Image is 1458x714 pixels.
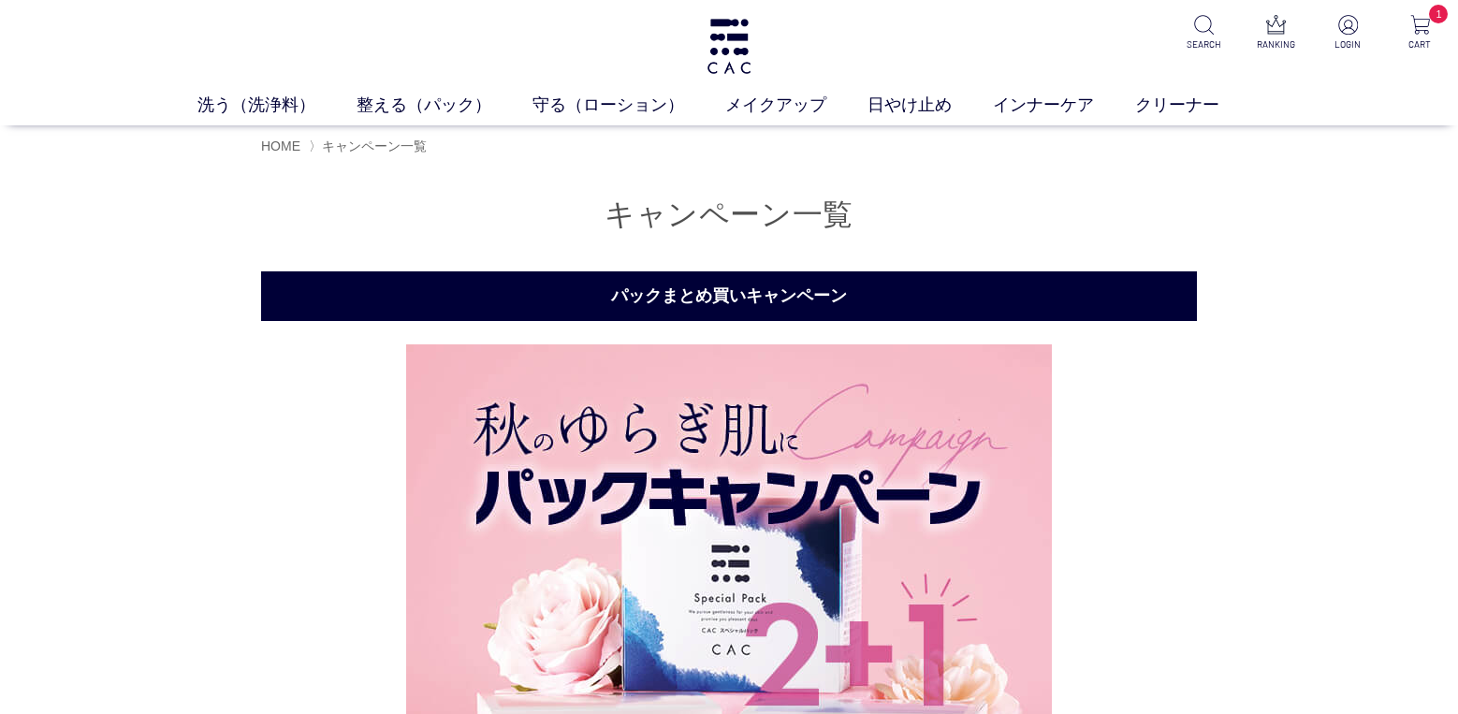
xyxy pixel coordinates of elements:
[322,138,427,153] span: キャンペーン一覧
[357,93,532,117] a: 整える（パック）
[1181,37,1227,51] p: SEARCH
[868,93,993,117] a: 日やけ止め
[993,93,1135,117] a: インナーケア
[1397,15,1443,51] a: 1 CART
[705,19,753,74] img: logo
[1429,5,1448,23] span: 1
[261,195,1197,235] h1: キャンペーン一覧
[1253,37,1299,51] p: RANKING
[1325,37,1371,51] p: LOGIN
[1135,93,1261,117] a: クリーナー
[197,93,357,117] a: 洗う（洗浄料）
[725,93,868,117] a: メイクアップ
[1253,15,1299,51] a: RANKING
[309,138,431,155] li: 〉
[261,271,1197,321] h2: パックまとめ買いキャンペーン
[1325,15,1371,51] a: LOGIN
[1397,37,1443,51] p: CART
[261,138,300,153] a: HOME
[1181,15,1227,51] a: SEARCH
[532,93,725,117] a: 守る（ローション）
